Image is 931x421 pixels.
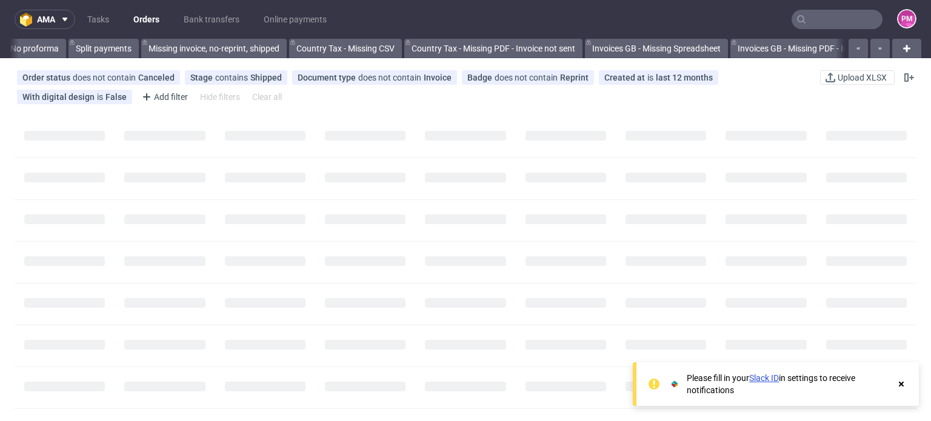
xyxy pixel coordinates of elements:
a: No proforma [3,39,66,58]
div: last 12 months [656,73,713,82]
span: Badge [467,73,495,82]
span: is [97,92,105,102]
span: contains [215,73,250,82]
span: Document type [298,73,358,82]
a: Country Tax - Missing PDF - Invoice not sent [404,39,582,58]
button: ama [15,10,75,29]
div: False [105,92,127,102]
div: Hide filters [198,88,242,105]
div: Canceled [138,73,175,82]
span: Created at [604,73,647,82]
a: Invoices GB - Missing PDF - Invoice not sent [730,39,907,58]
a: Country Tax - Missing CSV [289,39,402,58]
div: Add filter [137,87,190,107]
a: Missing invoice, no-reprint, shipped [141,39,287,58]
div: Reprint [560,73,589,82]
div: Shipped [250,73,282,82]
a: Online payments [256,10,334,29]
a: Split payments [68,39,139,58]
div: Clear all [250,88,284,105]
span: Order status [22,73,73,82]
div: Please fill in your in settings to receive notifications [687,372,890,396]
span: does not contain [495,73,560,82]
a: Bank transfers [176,10,247,29]
a: Invoices GB - Missing Spreadsheet [585,39,728,58]
figcaption: PM [898,10,915,27]
span: With digital design [22,92,97,102]
img: Slack [669,378,681,390]
span: does not contain [358,73,424,82]
a: Orders [126,10,167,29]
span: Stage [190,73,215,82]
img: logo [20,13,37,27]
span: ama [37,15,55,24]
span: does not contain [73,73,138,82]
a: Slack ID [749,373,779,383]
a: Tasks [80,10,116,29]
span: is [647,73,656,82]
span: Upload XLSX [835,73,889,82]
button: Upload XLSX [820,70,895,85]
div: Invoice [424,73,452,82]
